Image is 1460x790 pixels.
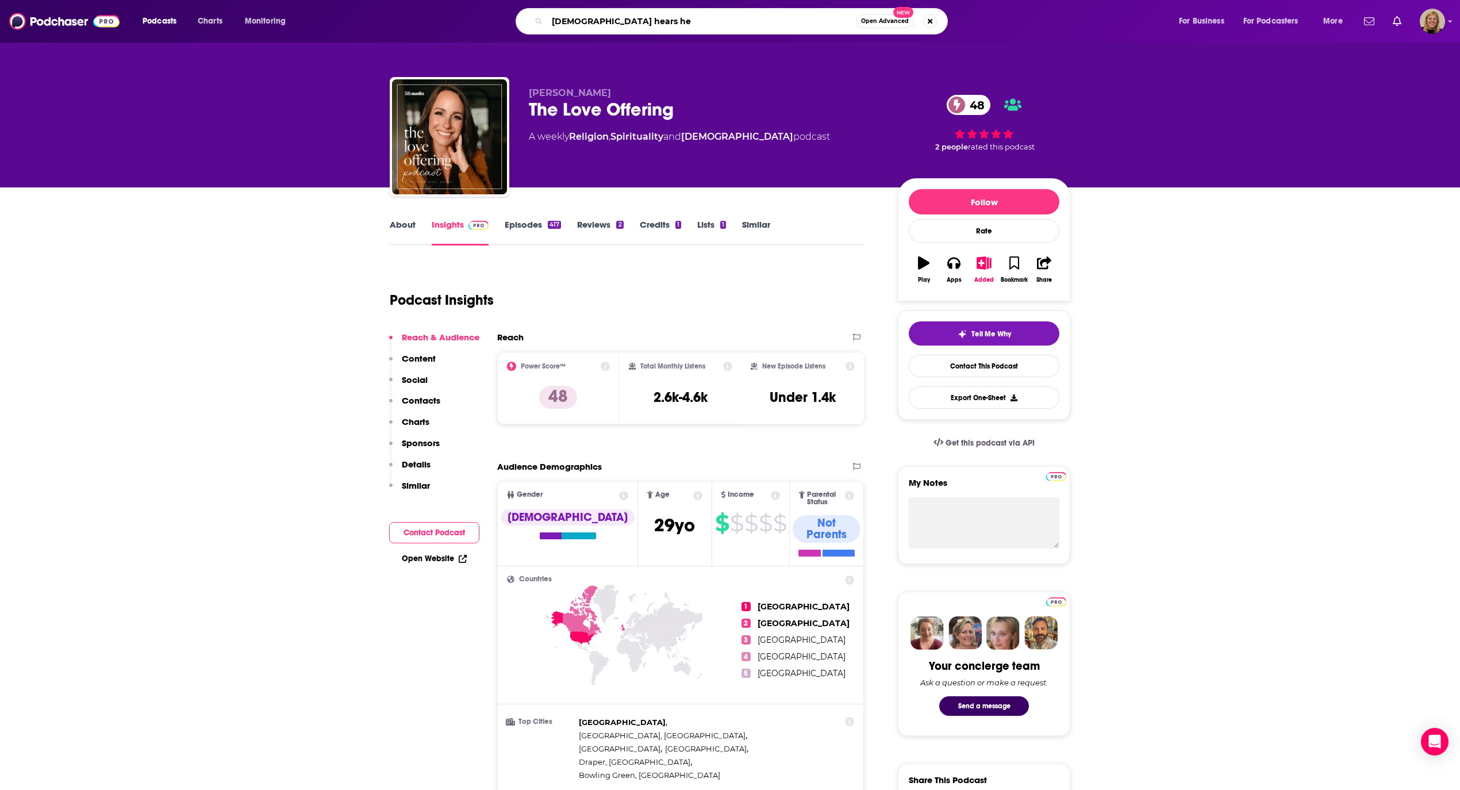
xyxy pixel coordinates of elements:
span: and [663,131,681,142]
span: More [1323,13,1343,29]
span: $ [759,514,772,532]
button: Show profile menu [1420,9,1445,34]
h1: Podcast Insights [390,292,494,309]
a: Spirituality [610,131,663,142]
span: , [609,131,610,142]
button: Apps [939,249,969,290]
button: tell me why sparkleTell Me Why [909,321,1059,346]
div: Added [974,277,994,283]
span: For Podcasters [1243,13,1298,29]
div: 48 2 peoplerated this podcast [898,87,1070,159]
span: 2 people [935,143,968,151]
button: Send a message [939,696,1029,716]
h3: 2.6k-4.6k [654,389,708,406]
span: Get this podcast via API [946,438,1035,448]
p: Content [402,353,436,364]
span: $ [715,514,729,532]
p: Similar [402,480,430,491]
button: Contact Podcast [389,522,479,543]
a: Pro website [1046,596,1066,607]
div: 1 [675,221,681,229]
h2: Total Monthly Listens [640,362,705,370]
div: [DEMOGRAPHIC_DATA] [501,509,635,526]
p: Sponsors [402,438,440,448]
label: My Notes [909,477,1059,497]
button: Follow [909,189,1059,214]
span: 29 yo [654,514,695,536]
span: , [579,742,662,756]
a: Podchaser - Follow, Share and Rate Podcasts [9,10,120,32]
span: Logged in as avansolkema [1420,9,1445,34]
div: 1 [720,221,726,229]
h2: Power Score™ [521,362,566,370]
a: Credits1 [640,219,681,246]
span: For Business [1179,13,1224,29]
span: Countries [519,576,552,583]
img: Podchaser Pro [1046,472,1066,481]
span: 2 [741,619,751,628]
span: $ [730,514,743,532]
a: Similar [742,219,770,246]
img: Jon Profile [1024,616,1058,650]
p: Social [402,374,428,385]
span: Bowling Green, [GEOGRAPHIC_DATA] [579,770,720,780]
a: About [390,219,416,246]
img: tell me why sparkle [958,329,967,339]
span: 3 [741,635,751,645]
span: $ [773,514,786,532]
h2: Reach [497,332,524,343]
span: , [579,716,667,729]
span: [PERSON_NAME] [529,87,611,98]
button: Social [389,374,428,396]
div: Your concierge team [929,659,1040,673]
a: 48 [947,95,990,115]
span: 5 [741,669,751,678]
button: Similar [389,480,430,501]
span: [GEOGRAPHIC_DATA] [758,668,846,678]
span: , [579,756,692,769]
h2: Audience Demographics [497,461,602,472]
span: [GEOGRAPHIC_DATA] [758,618,850,628]
span: $ [744,514,758,532]
div: Play [918,277,930,283]
span: [GEOGRAPHIC_DATA] [758,601,850,612]
a: Pro website [1046,470,1066,481]
p: Contacts [402,395,440,406]
h3: Share This Podcast [909,774,987,785]
a: Open Website [402,554,467,563]
span: Monitoring [245,13,286,29]
a: Religion [569,131,609,142]
span: [GEOGRAPHIC_DATA] [758,635,846,645]
span: [GEOGRAPHIC_DATA], [GEOGRAPHIC_DATA] [579,731,746,740]
a: Lists1 [697,219,726,246]
button: Reach & Audience [389,332,479,353]
span: Gender [517,491,543,498]
button: open menu [1171,12,1239,30]
p: 48 [539,386,577,409]
h3: Under 1.4k [770,389,836,406]
span: New [893,7,914,18]
a: Show notifications dropdown [1359,11,1379,31]
span: rated this podcast [968,143,1035,151]
button: open menu [135,12,191,30]
span: Tell Me Why [971,329,1011,339]
button: Share [1029,249,1059,290]
span: Draper, [GEOGRAPHIC_DATA] [579,757,690,766]
img: Barbara Profile [948,616,982,650]
button: Sponsors [389,438,440,459]
button: Charts [389,416,429,438]
a: Contact This Podcast [909,355,1059,377]
a: Charts [190,12,229,30]
div: Bookmark [1001,277,1028,283]
img: The Love Offering [392,79,507,194]
button: Contacts [389,395,440,416]
span: Podcasts [143,13,176,29]
img: Podchaser Pro [468,221,489,230]
span: Income [728,491,754,498]
div: Not Parents [793,515,860,543]
span: [GEOGRAPHIC_DATA] [758,651,846,662]
span: , [665,742,748,756]
div: Ask a question or make a request. [920,678,1048,687]
button: open menu [237,12,301,30]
